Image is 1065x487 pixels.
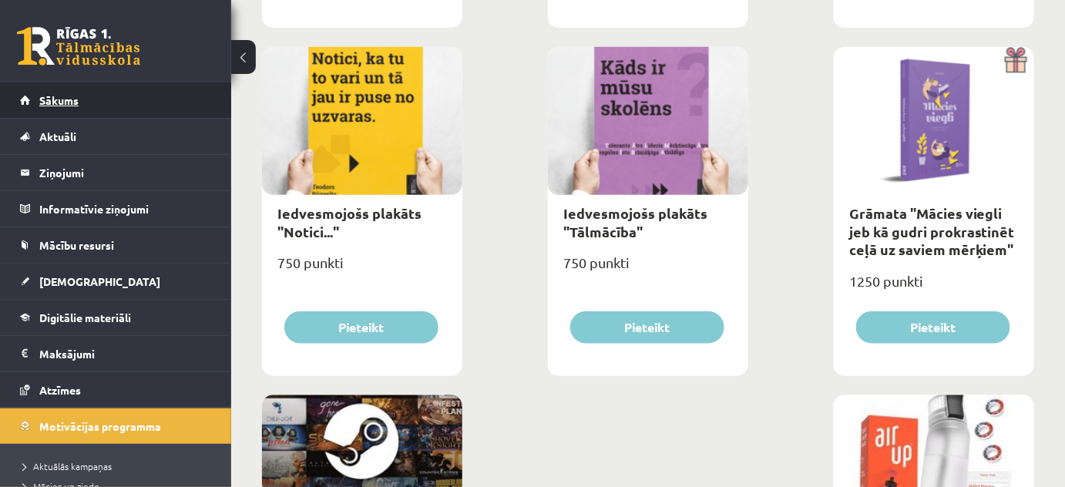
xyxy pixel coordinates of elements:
div: 750 punkti [262,250,462,288]
a: Digitālie materiāli [20,300,212,335]
a: Ziņojumi [20,155,212,190]
a: [DEMOGRAPHIC_DATA] [20,264,212,299]
a: Iedvesmojošs plakāts "Tālmācība" [563,204,707,240]
a: Informatīvie ziņojumi [20,191,212,227]
a: Rīgas 1. Tālmācības vidusskola [17,27,140,65]
button: Pieteikt [570,311,724,344]
a: Sākums [20,82,212,118]
span: Aktuāli [39,129,76,143]
legend: Ziņojumi [39,155,212,190]
button: Pieteikt [284,311,438,344]
legend: Informatīvie ziņojumi [39,191,212,227]
a: Aktuāli [20,119,212,154]
span: Atzīmes [39,383,81,397]
a: Aktuālās kampaņas [23,459,216,473]
div: 1250 punkti [834,268,1034,307]
img: Dāvana ar pārsteigumu [999,47,1034,73]
span: Digitālie materiāli [39,311,131,324]
a: Iedvesmojošs plakāts "Notici..." [277,204,422,240]
button: Pieteikt [856,311,1010,344]
a: Mācību resursi [20,227,212,263]
a: Motivācijas programma [20,408,212,444]
span: Motivācijas programma [39,419,161,433]
span: [DEMOGRAPHIC_DATA] [39,274,160,288]
a: Grāmata "Mācies viegli jeb kā gudri prokrastinēt ceļā uz saviem mērķiem" [849,204,1015,258]
a: Atzīmes [20,372,212,408]
span: Mācību resursi [39,238,114,252]
div: 750 punkti [548,250,748,288]
span: Aktuālās kampaņas [23,460,112,472]
a: Maksājumi [20,336,212,371]
legend: Maksājumi [39,336,212,371]
span: Sākums [39,93,79,107]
